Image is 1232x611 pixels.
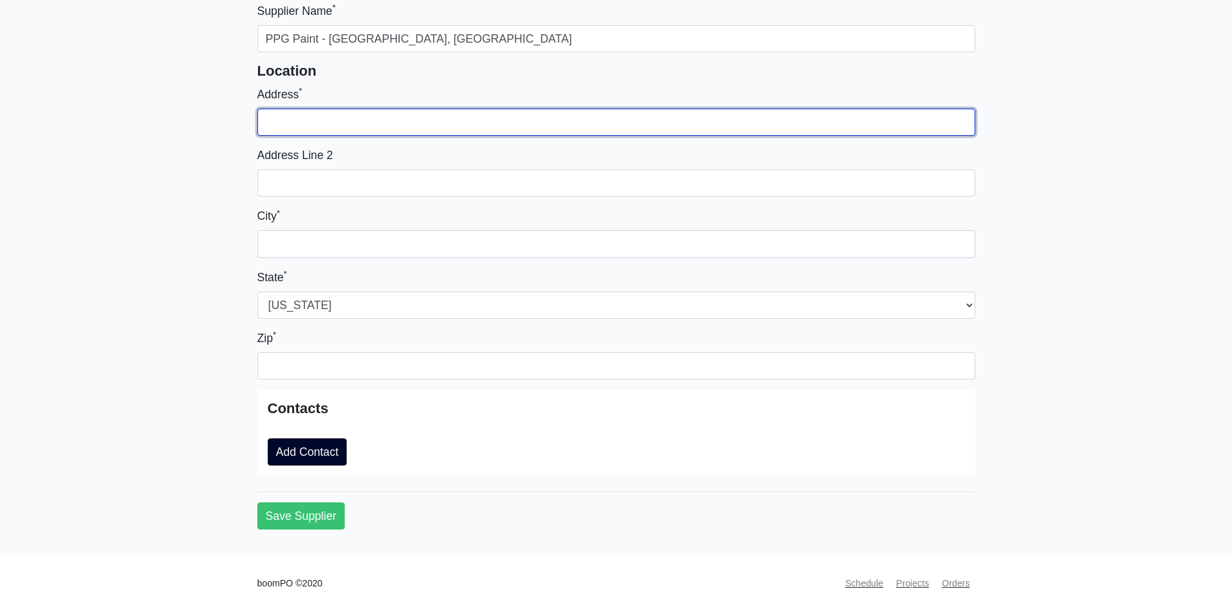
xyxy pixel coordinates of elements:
small: boomPO ©2020 [257,576,323,591]
label: Supplier Name [257,2,336,20]
a: Schedule [840,571,889,596]
a: Projects [891,571,935,596]
label: Zip [257,329,277,347]
a: Add Contact [268,438,347,466]
a: Orders [936,571,975,596]
h5: Contacts [268,400,965,417]
label: City [257,207,280,225]
button: Save Supplier [257,502,345,530]
h5: Location [257,63,975,80]
label: Address [257,85,303,103]
label: State [257,268,287,286]
label: Address Line 2 [257,146,333,164]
